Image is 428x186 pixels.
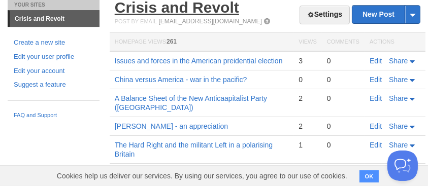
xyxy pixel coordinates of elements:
[14,111,93,120] a: FAQ and Support
[47,166,357,186] span: Cookies help us deliver our services. By using our services, you agree to our use of cookies.
[115,57,283,65] a: Issues and forces in the American preidential election
[299,94,316,103] div: 2
[299,140,316,150] div: 1
[370,76,382,84] a: Edit
[352,6,420,23] a: New Post
[115,141,273,158] a: The Hard Right and the militant Left in a polarising Britain
[10,11,100,27] a: Crisis and Revolt
[14,38,93,48] a: Create a new site
[300,6,350,24] a: Settings
[370,141,382,149] a: Edit
[299,75,316,84] div: 0
[370,94,382,102] a: Edit
[115,76,247,84] a: China versus America - war in the pacific?
[370,57,382,65] a: Edit
[115,18,157,24] span: Post by Email
[327,122,359,131] div: 0
[115,122,228,130] a: [PERSON_NAME] - an appreciation
[110,33,294,52] th: Homepage Views
[389,57,408,65] span: Share
[327,140,359,150] div: 0
[387,151,418,181] iframe: Help Scout Beacon - Open
[322,33,365,52] th: Comments
[299,56,316,65] div: 3
[327,75,359,84] div: 0
[370,122,382,130] a: Edit
[389,122,408,130] span: Share
[327,94,359,103] div: 0
[359,170,379,182] button: OK
[293,33,321,52] th: Views
[14,66,93,77] a: Edit your account
[158,18,261,25] a: [EMAIL_ADDRESS][DOMAIN_NAME]
[365,33,425,52] th: Actions
[389,76,408,84] span: Share
[389,94,408,102] span: Share
[14,80,93,90] a: Suggest a feature
[327,56,359,65] div: 0
[299,122,316,131] div: 2
[167,38,177,45] span: 261
[115,94,267,111] a: A Balance Sheet of the New Anticaapitalist Party ([GEOGRAPHIC_DATA])
[14,52,93,62] a: Edit your user profile
[389,141,408,149] span: Share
